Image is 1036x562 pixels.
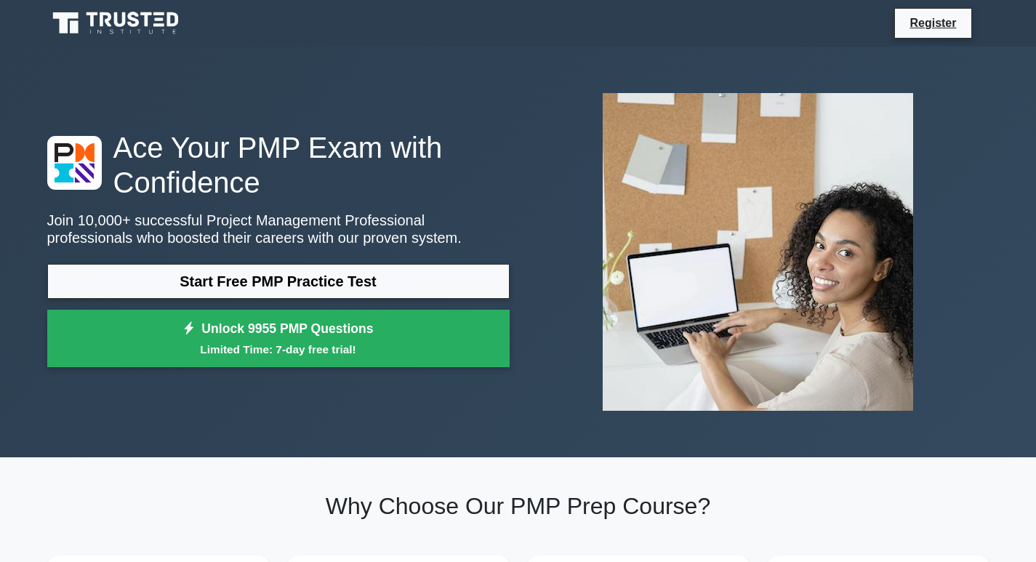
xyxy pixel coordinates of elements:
[47,212,510,246] p: Join 10,000+ successful Project Management Professional professionals who boosted their careers w...
[47,130,510,200] h1: Ace Your PMP Exam with Confidence
[65,341,491,358] small: Limited Time: 7-day free trial!
[47,492,989,520] h2: Why Choose Our PMP Prep Course?
[47,310,510,368] a: Unlock 9955 PMP QuestionsLimited Time: 7-day free trial!
[901,14,965,32] a: Register
[47,264,510,299] a: Start Free PMP Practice Test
